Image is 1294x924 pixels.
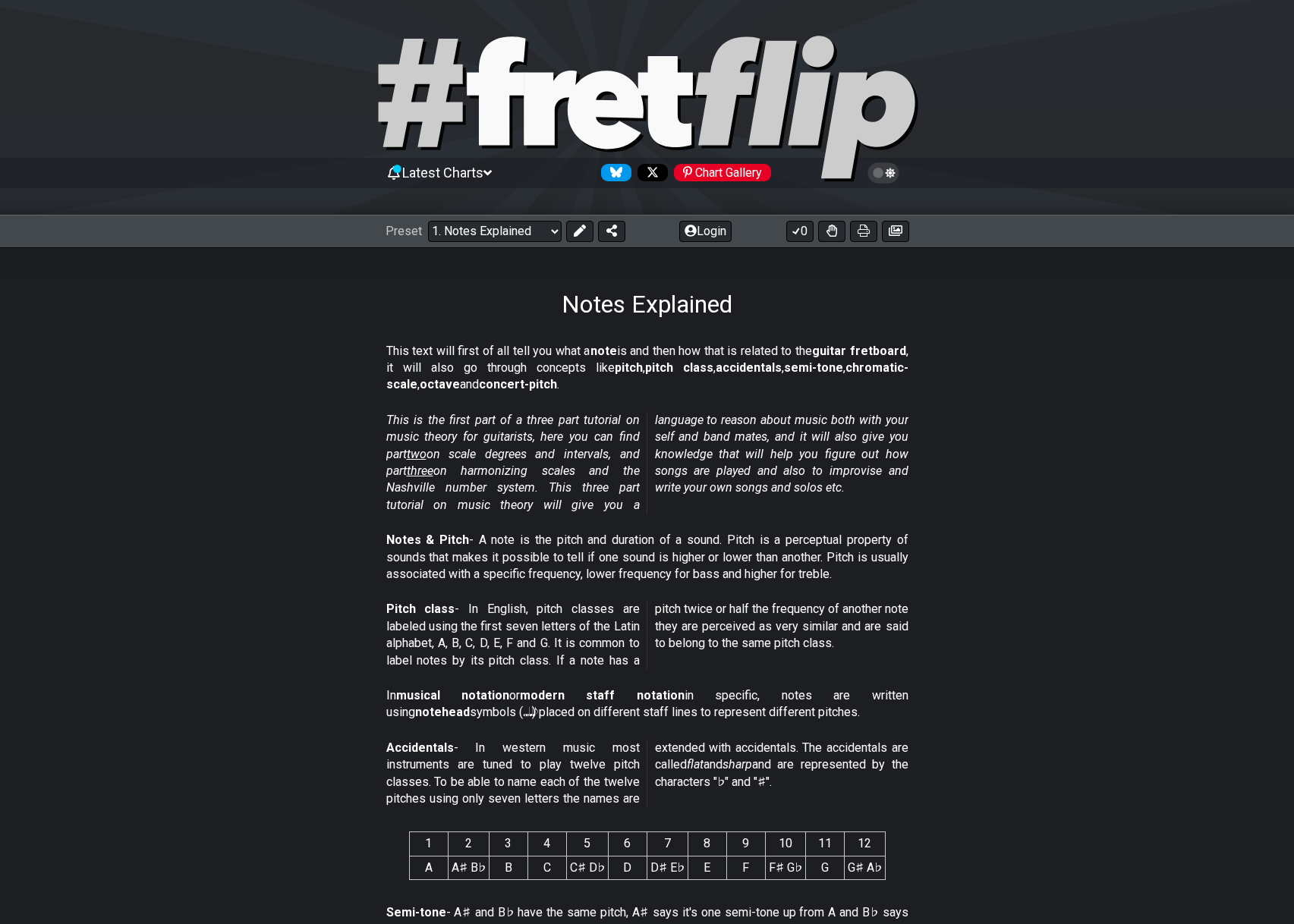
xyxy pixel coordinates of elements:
[850,221,877,242] button: Print
[448,856,489,879] td: A♯ B♭
[420,377,460,391] strong: octave
[386,533,469,547] strong: Notes & Pitch
[386,687,908,721] p: In or in specific, notes are written using symbols (𝅝 𝅗𝅥 𝅘𝅥 𝅘𝅥𝅮) placed on different staff lines to r...
[882,221,909,242] button: Create image
[608,856,647,879] td: D
[566,221,593,242] button: Edit Preset
[687,757,704,772] em: flat
[527,856,566,879] td: C
[386,740,454,755] strong: Accidentals
[520,688,685,702] strong: modern staff notation
[428,221,562,242] select: Preset
[679,221,732,242] button: Login
[765,832,805,856] th: 10
[726,856,765,879] td: F
[386,532,908,583] p: - A note is the pitch and duration of a sound. Pitch is a perceptual property of sounds that make...
[386,224,422,238] span: Preset
[688,832,726,856] th: 8
[489,832,527,856] th: 3
[844,832,885,856] th: 12
[527,832,566,856] th: 4
[786,221,814,242] button: 0
[645,360,713,375] strong: pitch class
[386,602,455,616] strong: Pitch class
[598,221,625,242] button: Share Preset
[726,832,765,856] th: 9
[566,832,608,856] th: 5
[765,856,805,879] td: F♯ G♭
[608,832,647,856] th: 6
[647,856,688,879] td: D♯ E♭
[844,856,885,879] td: G♯ A♭
[805,832,844,856] th: 11
[386,740,908,808] p: - In western music most instruments are tuned to play twelve pitch classes. To be able to name ea...
[479,377,557,391] strong: concert-pitch
[415,705,470,719] strong: notehead
[688,856,726,879] td: E
[674,164,771,181] div: Chart Gallery
[396,688,509,702] strong: musical notation
[723,757,752,772] em: sharp
[875,166,893,180] span: Toggle light / dark theme
[631,164,668,181] a: Follow #fretflip at X
[386,413,908,512] em: This is the first part of a three part tutorial on music theory for guitarists, here you can find...
[716,360,782,375] strong: accidentals
[615,360,643,375] strong: pitch
[489,856,527,879] td: B
[407,464,433,478] span: three
[386,343,908,394] p: This text will first of all tell you what a is and then how that is related to the , it will also...
[818,221,845,242] button: Toggle Dexterity for all fretkits
[409,856,448,879] td: A
[448,832,489,856] th: 2
[566,856,608,879] td: C♯ D♭
[409,832,448,856] th: 1
[784,360,843,375] strong: semi-tone
[562,290,732,319] h1: Notes Explained
[402,165,483,181] span: Latest Charts
[812,344,906,358] strong: guitar fretboard
[805,856,844,879] td: G
[595,164,631,181] a: Follow #fretflip at Bluesky
[407,447,427,461] span: two
[386,601,908,669] p: - In English, pitch classes are labeled using the first seven letters of the Latin alphabet, A, B...
[590,344,617,358] strong: note
[668,164,771,181] a: #fretflip at Pinterest
[386,905,446,919] strong: Semi-tone
[647,832,688,856] th: 7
